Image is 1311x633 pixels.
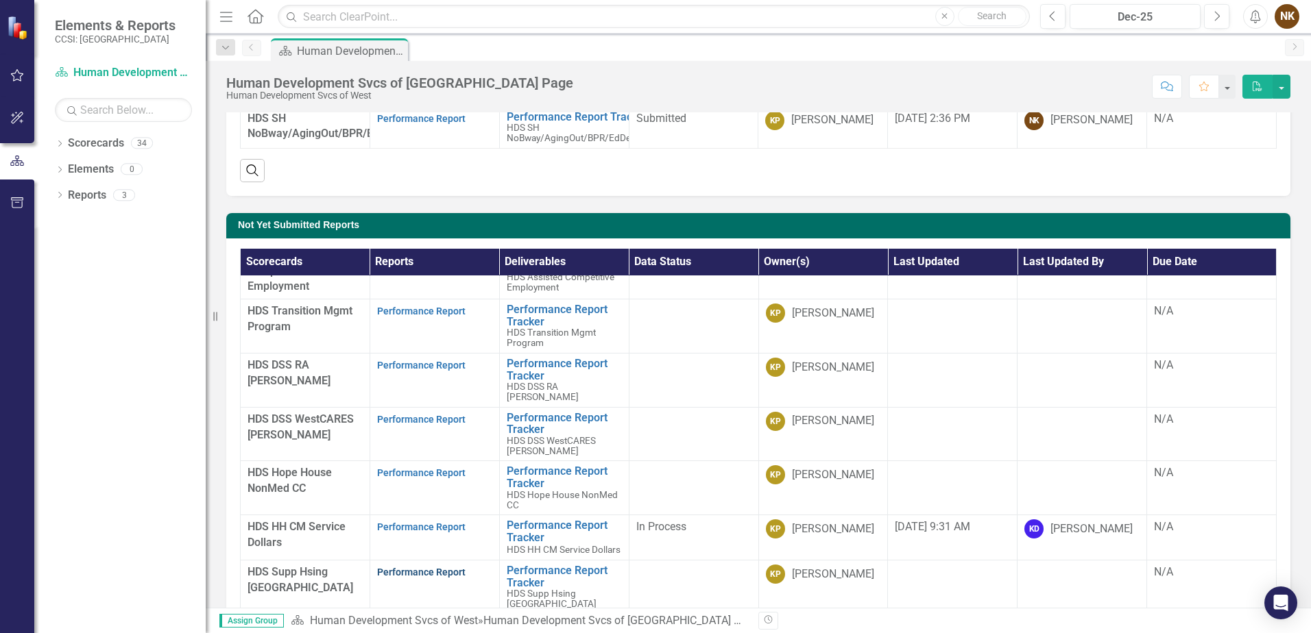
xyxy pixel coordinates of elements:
td: Double-Click to Edit [629,299,758,353]
a: Performance Report Tracker [507,465,622,489]
div: [DATE] 2:36 PM [895,111,1010,127]
a: Performance Report [377,521,466,532]
div: Human Development Svcs of [GEOGRAPHIC_DATA] Page [483,614,758,627]
td: Double-Click to Edit [629,353,758,407]
small: CCSI: [GEOGRAPHIC_DATA] [55,34,176,45]
div: 3 [113,189,135,201]
div: [PERSON_NAME] [792,567,874,582]
div: N/A [1154,519,1269,535]
a: Performance Report [377,414,466,425]
div: N/A [1154,358,1269,373]
div: Human Development Svcs of [GEOGRAPHIC_DATA] Page [226,75,573,90]
div: [PERSON_NAME] [792,521,874,537]
div: KP [766,564,785,584]
input: Search Below... [55,98,192,122]
div: NK [1024,111,1044,130]
div: [PERSON_NAME] [792,306,874,321]
div: N/A [1154,111,1269,127]
span: HDS DSS RA [PERSON_NAME] [248,358,330,387]
span: HDS Hope House NonMed CC [248,466,332,495]
div: KP [766,303,785,323]
div: KP [766,519,785,538]
div: [PERSON_NAME] [1050,112,1133,128]
a: Performance Report [377,360,466,371]
div: [PERSON_NAME] [792,467,874,483]
div: Human Development Svcs of West [226,90,573,101]
div: N/A [1154,303,1269,319]
td: Double-Click to Edit Right Click for Context Menu [499,106,629,148]
span: HDS DSS RA [PERSON_NAME] [507,381,579,402]
td: Double-Click to Edit [629,515,758,560]
span: HDS Hope House NonMed CC [507,489,618,510]
a: Performance Report Tracker [507,111,714,123]
td: Double-Click to Edit Right Click for Context Menu [499,353,629,407]
div: [DATE] 9:31 AM [895,519,1010,535]
a: Reports [68,188,106,203]
button: Search [958,7,1026,26]
span: HDS HH CM Service Dollars [507,544,621,555]
div: [PERSON_NAME] [1050,521,1133,537]
a: Performance Report Tracker [507,358,622,382]
div: N/A [1154,412,1269,427]
div: N/A [1154,564,1269,580]
button: Dec-25 [1070,4,1201,29]
span: HDS HH CM Service Dollars [248,520,346,549]
td: Double-Click to Edit [629,106,758,148]
span: HDS Supp Hsing [GEOGRAPHIC_DATA] [248,565,353,594]
span: HDS DSS WestCARES [PERSON_NAME] [248,412,354,441]
div: KP [766,412,785,431]
span: Submitted [636,112,686,125]
span: HDS Transition Mgmt Program [507,327,596,348]
td: Double-Click to Edit [629,407,758,461]
div: » [291,613,748,629]
a: Human Development Svcs of West [310,614,478,627]
td: Double-Click to Edit [629,560,758,614]
td: Double-Click to Edit [629,461,758,515]
span: HDS SH NoBway/AgingOut/BPR/EdDemo/MICAHomeless [507,122,714,143]
a: Performance Report Tracker [507,412,622,436]
div: [PERSON_NAME] [792,413,874,429]
a: Performance Report [377,467,466,478]
a: Scorecards [68,136,124,151]
td: Double-Click to Edit Right Click for Context Menu [499,461,629,515]
span: HDS Supp Hsing [GEOGRAPHIC_DATA] [507,588,597,609]
div: 34 [131,138,153,149]
a: Elements [68,162,114,177]
div: [PERSON_NAME] [791,112,874,128]
span: HDS Assisted Competitive Employment [507,271,614,293]
span: In Process [636,520,686,533]
a: Performance Report [377,567,466,578]
div: KP [766,358,785,377]
img: ClearPoint Strategy [7,15,31,39]
td: Double-Click to Edit Right Click for Context Menu [499,299,629,353]
a: Performance Report Tracker [507,519,622,543]
td: Double-Click to Edit Right Click for Context Menu [499,407,629,461]
span: Assign Group [219,614,284,628]
a: Performance Report [377,113,466,124]
a: Performance Report Tracker [507,564,622,588]
div: [PERSON_NAME] [792,360,874,375]
div: KP [765,111,784,130]
td: Double-Click to Edit Right Click for Context Menu [499,515,629,560]
div: 0 [121,164,143,175]
div: Human Development Svcs of [GEOGRAPHIC_DATA] Page [297,42,405,60]
div: KD [1024,519,1044,538]
div: Open Intercom Messenger [1264,586,1297,619]
div: N/A [1154,465,1269,481]
div: KP [766,465,785,484]
a: Human Development Svcs of West [55,65,192,81]
a: Performance Report [377,306,466,316]
a: Performance Report Tracker [507,303,622,327]
td: Double-Click to Edit Right Click for Context Menu [499,560,629,614]
span: HDS Transition Mgmt Program [248,304,352,333]
input: Search ClearPoint... [278,5,1030,29]
span: HDS DSS WestCARES [PERSON_NAME] [507,435,596,456]
h3: Not Yet Submitted Reports [238,220,1284,230]
span: Elements & Reports [55,17,176,34]
button: NK [1275,4,1299,29]
span: Search [977,10,1007,21]
div: Dec-25 [1074,9,1196,25]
